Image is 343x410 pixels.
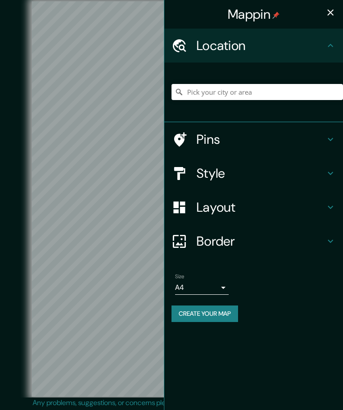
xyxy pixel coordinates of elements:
div: Layout [164,190,343,224]
div: Location [164,29,343,63]
h4: Mappin [228,6,280,22]
h4: Location [197,38,325,54]
div: Pins [164,122,343,156]
h4: Style [197,165,325,181]
iframe: Help widget launcher [264,375,333,400]
canvas: Map [32,1,311,397]
button: Create your map [171,305,238,322]
div: Border [164,224,343,258]
h4: Layout [197,199,325,215]
label: Size [175,273,184,280]
div: Style [164,156,343,190]
h4: Pins [197,131,325,147]
p: Any problems, suggestions, or concerns please email . [33,397,307,408]
img: pin-icon.png [272,12,280,19]
h4: Border [197,233,325,249]
div: A4 [175,280,229,295]
input: Pick your city or area [171,84,343,100]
